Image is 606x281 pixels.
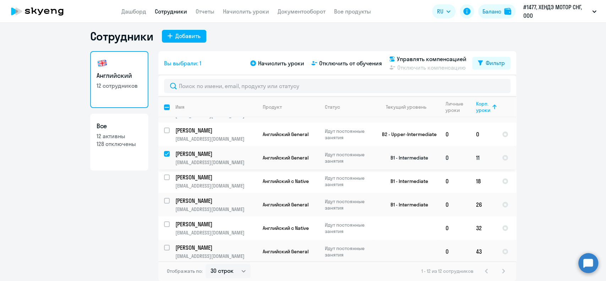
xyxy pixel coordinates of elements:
[325,104,340,110] div: Статус
[97,132,142,140] p: 12 активны
[446,101,465,113] div: Личные уроки
[325,245,373,258] p: Идут постоянные занятия
[472,57,511,70] button: Фильтр
[175,159,257,166] p: [EMAIL_ADDRESS][DOMAIN_NAME]
[476,101,496,113] div: Корп. уроки
[470,193,496,216] td: 26
[478,4,515,18] button: Балансbalance
[175,32,201,40] div: Добавить
[470,123,496,146] td: 0
[175,173,257,181] a: [PERSON_NAME]
[164,59,201,67] span: Вы выбрали: 1
[175,150,256,158] p: [PERSON_NAME]
[470,216,496,240] td: 32
[175,150,257,158] a: [PERSON_NAME]
[196,8,214,15] a: Отчеты
[278,8,326,15] a: Документооборот
[374,146,440,169] td: B1 - Intermediate
[470,240,496,263] td: 43
[175,220,256,228] p: [PERSON_NAME]
[470,146,496,169] td: 11
[97,82,142,90] p: 12 сотрудников
[175,104,257,110] div: Имя
[175,104,185,110] div: Имя
[155,8,187,15] a: Сотрудники
[386,104,426,110] div: Текущий уровень
[263,104,319,110] div: Продукт
[263,178,309,184] span: Английский с Native
[164,79,511,93] input: Поиск по имени, email, продукту или статусу
[325,222,373,234] p: Идут постоянные занятия
[121,8,146,15] a: Дашборд
[380,104,440,110] div: Текущий уровень
[223,8,269,15] a: Начислить уроки
[162,30,206,43] button: Добавить
[446,101,470,113] div: Личные уроки
[504,8,511,15] img: balance
[440,216,470,240] td: 0
[523,3,589,20] p: #1477, ХЕНДЭ МОТОР СНГ, ООО
[374,169,440,193] td: B1 - Intermediate
[374,193,440,216] td: B1 - Intermediate
[470,169,496,193] td: 18
[263,104,282,110] div: Продукт
[175,244,256,252] p: [PERSON_NAME]
[175,126,257,134] a: [PERSON_NAME]
[334,8,371,15] a: Все продукты
[97,71,142,80] h3: Английский
[90,29,153,43] h1: Сотрудники
[175,197,257,205] a: [PERSON_NAME]
[397,55,466,63] span: Управлять компенсацией
[374,123,440,146] td: B2 - Upper-Intermediate
[258,59,304,67] span: Начислить уроки
[97,121,142,131] h3: Все
[97,58,108,69] img: english
[167,268,203,274] span: Отображать по:
[175,197,256,205] p: [PERSON_NAME]
[325,151,373,164] p: Идут постоянные занятия
[97,140,142,148] p: 128 отключены
[175,206,257,212] p: [EMAIL_ADDRESS][DOMAIN_NAME]
[325,175,373,188] p: Идут постоянные занятия
[90,51,148,108] a: Английский12 сотрудников
[175,244,257,252] a: [PERSON_NAME]
[263,225,309,231] span: Английский с Native
[263,131,309,137] span: Английский General
[437,7,443,16] span: RU
[175,173,256,181] p: [PERSON_NAME]
[319,59,382,67] span: Отключить от обучения
[325,198,373,211] p: Идут постоянные занятия
[175,220,257,228] a: [PERSON_NAME]
[325,104,373,110] div: Статус
[175,136,257,142] p: [EMAIL_ADDRESS][DOMAIN_NAME]
[476,101,491,113] div: Корп. уроки
[440,240,470,263] td: 0
[175,126,256,134] p: [PERSON_NAME]
[421,268,474,274] span: 1 - 12 из 12 сотрудников
[432,4,455,18] button: RU
[175,229,257,236] p: [EMAIL_ADDRESS][DOMAIN_NAME]
[440,123,470,146] td: 0
[175,183,257,189] p: [EMAIL_ADDRESS][DOMAIN_NAME]
[486,59,505,67] div: Фильтр
[440,169,470,193] td: 0
[263,248,309,255] span: Английский General
[263,155,309,161] span: Английский General
[440,193,470,216] td: 0
[520,3,600,20] button: #1477, ХЕНДЭ МОТОР СНГ, ООО
[263,201,309,208] span: Английский General
[175,253,257,259] p: [EMAIL_ADDRESS][DOMAIN_NAME]
[482,7,501,16] div: Баланс
[325,128,373,141] p: Идут постоянные занятия
[440,146,470,169] td: 0
[90,114,148,171] a: Все12 активны128 отключены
